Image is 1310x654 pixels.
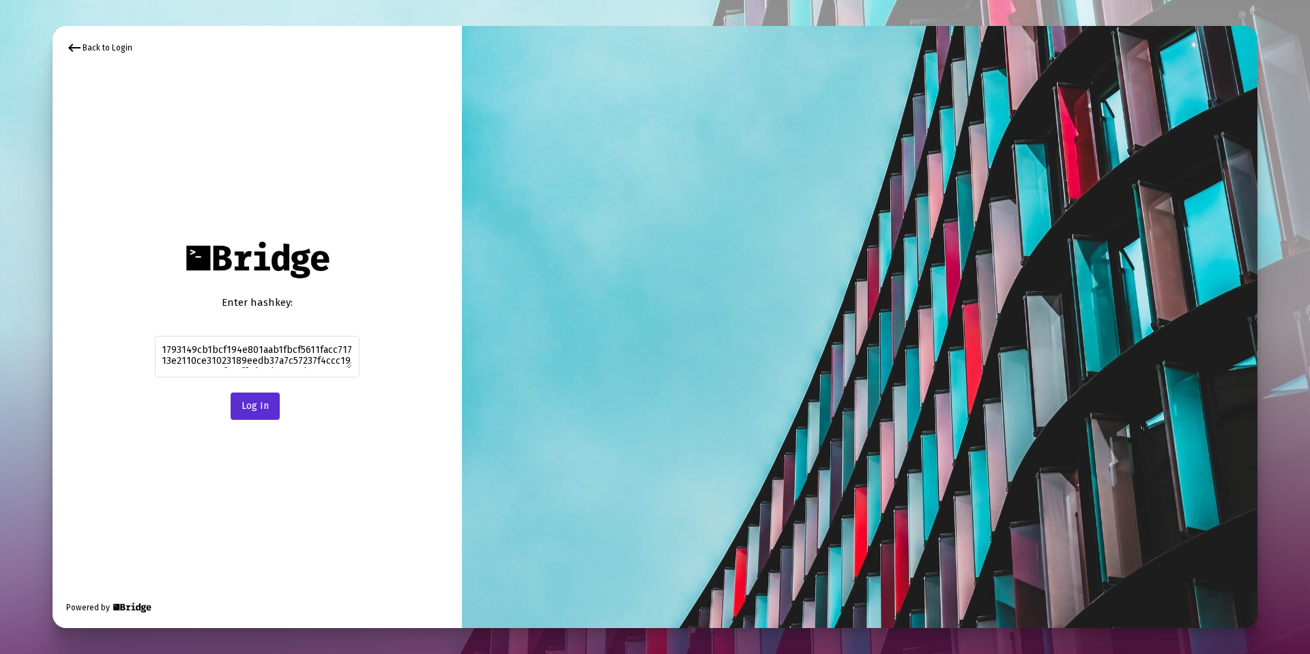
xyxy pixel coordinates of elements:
span: Log In [242,400,269,412]
button: Log In [231,393,280,420]
img: Bridge Financial Technology Logo [111,601,153,614]
mat-icon: keyboard_backspace [66,40,83,56]
div: Powered by [66,601,153,614]
div: Back to Login [66,40,132,56]
img: Bridge Financial Technology Logo [179,234,335,285]
div: Enter hashkey: [155,296,360,309]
